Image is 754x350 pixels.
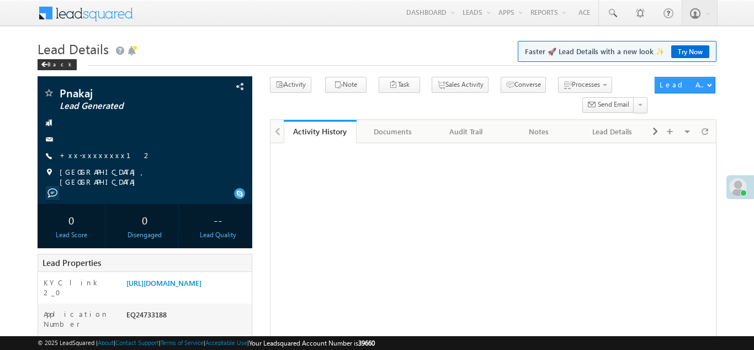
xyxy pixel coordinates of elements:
[357,120,429,143] a: Documents
[655,77,715,93] button: Lead Actions
[187,230,249,240] div: Lead Quality
[187,210,249,230] div: --
[44,278,115,297] label: KYC link 2_0
[205,339,247,346] a: Acceptable Use
[249,339,375,347] span: Your Leadsquared Account Number is
[114,230,176,240] div: Disengaged
[292,126,348,137] div: Activity History
[503,120,576,143] a: Notes
[585,125,639,138] div: Lead Details
[501,77,546,93] button: Converse
[126,278,201,288] a: [URL][DOMAIN_NAME]
[525,46,709,57] span: Faster 🚀 Lead Details with a new look ✨
[358,339,375,347] span: 39660
[598,100,629,109] span: Send Email
[60,167,232,187] span: [GEOGRAPHIC_DATA], [GEOGRAPHIC_DATA]
[161,339,204,346] a: Terms of Service
[124,309,252,325] div: EQ24733188
[284,120,357,143] a: Activity History
[40,210,102,230] div: 0
[38,338,375,348] span: © 2025 LeadSquared | | | | |
[43,257,101,268] span: Lead Properties
[572,80,600,88] span: Processes
[671,45,709,58] a: Try Now
[660,80,707,90] div: Lead Actions
[98,339,114,346] a: About
[558,77,612,93] button: Processes
[379,77,420,93] button: Task
[60,150,152,160] a: +xx-xxxxxxxx12
[432,77,488,93] button: Sales Activity
[576,120,649,143] a: Lead Details
[38,40,109,58] span: Lead Details
[114,210,176,230] div: 0
[512,125,566,138] div: Notes
[270,77,311,93] button: Activity
[439,125,493,138] div: Audit Trail
[60,87,192,98] span: Pnakaj
[60,101,192,112] span: Lead Generated
[325,77,367,93] button: Note
[38,59,77,70] div: Back
[115,339,159,346] a: Contact Support
[582,97,634,113] button: Send Email
[44,309,115,329] label: Application Number
[365,125,420,138] div: Documents
[430,120,503,143] a: Audit Trail
[40,230,102,240] div: Lead Score
[38,59,82,68] a: Back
